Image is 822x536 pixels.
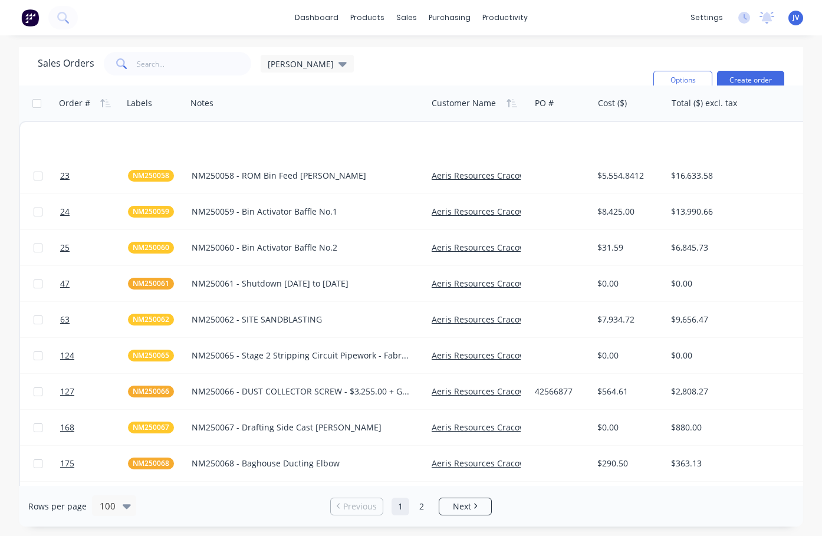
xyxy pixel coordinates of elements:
[439,501,491,512] a: Next page
[28,501,87,512] span: Rows per page
[133,278,169,290] span: NM250061
[127,97,152,109] div: Labels
[133,206,169,218] span: NM250059
[597,206,659,218] div: $8,425.00
[268,58,334,70] span: [PERSON_NAME]
[597,170,659,182] div: $5,554.8412
[128,350,174,361] button: NM250065
[672,97,737,109] div: Total ($) excl. tax
[133,458,169,469] span: NM250068
[432,170,573,181] a: Aeris Resources Cracow Operations
[133,350,169,361] span: NM250065
[598,97,627,109] div: Cost ($)
[597,422,659,433] div: $0.00
[128,386,174,397] button: NM250066
[133,170,169,182] span: NM250058
[192,386,411,397] div: NM250066 - DUST COLLECTOR SCREW - $3,255.00 + GST
[59,97,90,109] div: Order #
[432,422,573,433] a: Aeris Resources Cracow Operations
[344,9,390,27] div: products
[597,458,659,469] div: $290.50
[60,314,70,325] span: 63
[128,170,174,182] button: NM250058
[60,446,128,481] a: 175
[128,422,174,433] button: NM250067
[432,458,573,469] a: Aeris Resources Cracow Operations
[60,422,74,433] span: 168
[60,458,74,469] span: 175
[192,458,411,469] div: NM250068 - Baghouse Ducting Elbow
[60,338,128,373] a: 124
[432,242,573,253] a: Aeris Resources Cracow Operations
[192,242,411,254] div: NM250060 - Bin Activator Baffle No.2
[390,9,423,27] div: sales
[423,9,476,27] div: purchasing
[192,206,411,218] div: NM250059 - Bin Activator Baffle No.1
[671,422,794,433] div: $880.00
[325,498,497,515] ul: Pagination
[392,498,409,515] a: Page 1 is your current page
[717,71,784,90] button: Create order
[60,302,128,337] a: 63
[60,278,70,290] span: 47
[597,278,659,290] div: $0.00
[793,12,799,23] span: JV
[671,314,794,325] div: $9,656.47
[192,314,411,325] div: NM250062 - SITE SANDBLASTING
[535,97,554,109] div: PO #
[432,314,573,325] a: Aeris Resources Cracow Operations
[671,206,794,218] div: $13,990.66
[653,71,712,90] button: Options
[343,501,377,512] span: Previous
[60,482,128,517] a: 181
[432,97,496,109] div: Customer Name
[60,170,70,182] span: 23
[413,498,430,515] a: Page 2
[128,314,174,325] button: NM250062
[192,350,411,361] div: NM250065 - Stage 2 Stripping Circuit Pipework - Fabrication
[597,314,659,325] div: $7,934.72
[60,350,74,361] span: 124
[60,242,70,254] span: 25
[128,458,174,469] button: NM250068
[133,314,169,325] span: NM250062
[597,350,659,361] div: $0.00
[685,9,729,27] div: settings
[60,206,70,218] span: 24
[133,242,169,254] span: NM250060
[60,386,74,397] span: 127
[671,458,794,469] div: $363.13
[453,501,471,512] span: Next
[476,9,534,27] div: productivity
[60,410,128,445] a: 168
[60,374,128,409] a: 127
[192,170,411,182] div: NM250058 - ROM Bin Feed [PERSON_NAME]
[597,242,659,254] div: $31.59
[289,9,344,27] a: dashboard
[60,158,128,193] a: 23
[137,52,252,75] input: Search...
[597,386,659,397] div: $564.61
[128,278,174,290] button: NM250061
[192,422,411,433] div: NM250067 - Drafting Side Cast [PERSON_NAME]
[38,58,94,69] h1: Sales Orders
[133,422,169,433] span: NM250067
[133,386,169,397] span: NM250066
[190,97,213,109] div: Notes
[535,386,586,397] div: 42566877
[432,206,573,217] a: Aeris Resources Cracow Operations
[60,230,128,265] a: 25
[671,350,794,361] div: $0.00
[21,9,39,27] img: Factory
[192,278,411,290] div: NM250061 - Shutdown [DATE] to [DATE]
[432,350,573,361] a: Aeris Resources Cracow Operations
[60,266,128,301] a: 47
[671,278,794,290] div: $0.00
[671,242,794,254] div: $6,845.73
[671,170,794,182] div: $16,633.58
[128,242,174,254] button: NM250060
[432,278,573,289] a: Aeris Resources Cracow Operations
[432,386,573,397] a: Aeris Resources Cracow Operations
[671,386,794,397] div: $2,808.27
[60,194,128,229] a: 24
